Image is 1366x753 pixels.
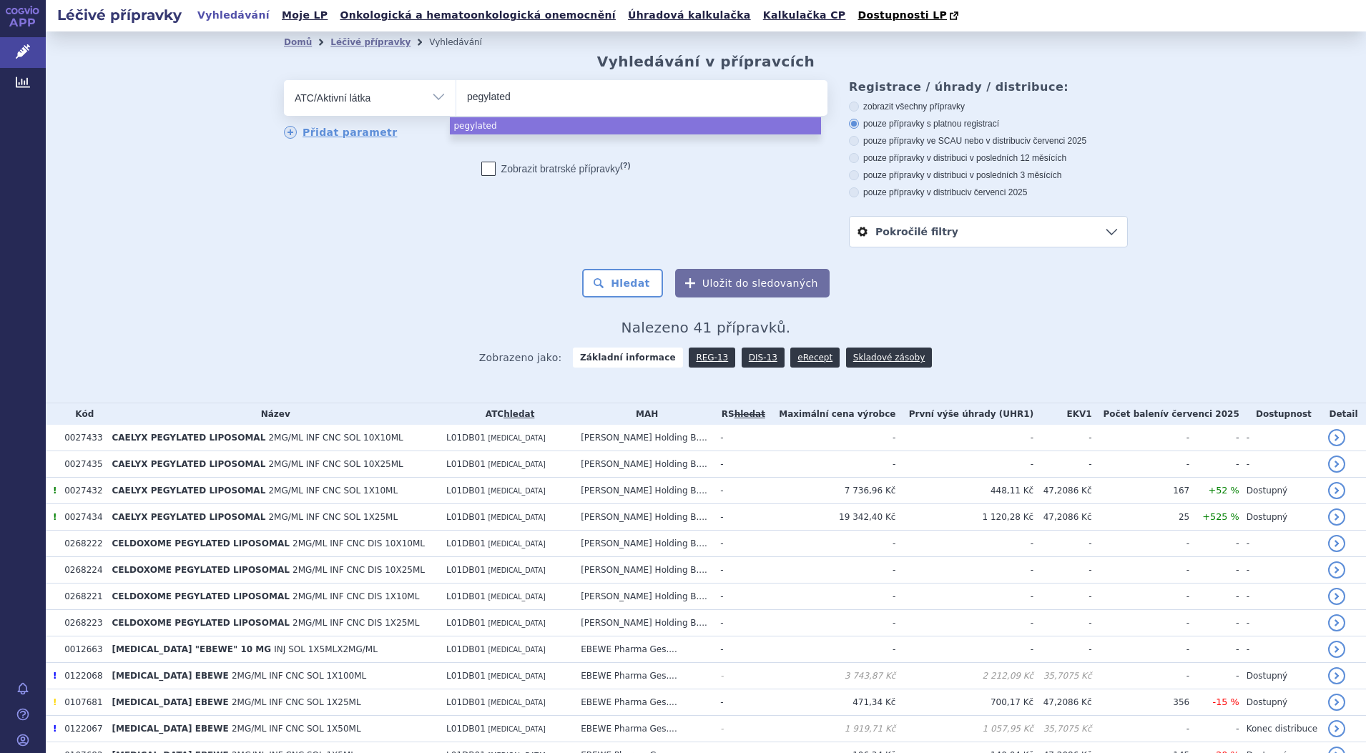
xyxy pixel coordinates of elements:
td: 47,2086 Kč [1033,689,1091,716]
li: Vyhledávání [429,31,501,53]
span: CELDOXOME PEGYLATED LIPOSOMAL [112,538,289,548]
td: 0268221 [57,584,104,610]
span: +52 % [1209,485,1239,496]
span: Zobrazeno jako: [479,348,562,368]
td: Konec distribuce [1239,716,1321,742]
button: Hledat [582,269,663,297]
td: - [1239,610,1321,636]
td: [PERSON_NAME] Holding B.... [574,425,713,451]
span: L01DB01 [446,591,486,601]
td: - [766,557,895,584]
td: 700,17 Kč [895,689,1033,716]
span: 2MG/ML INF CNC SOL 1X100ML [232,671,366,681]
th: První výše úhrady (UHR1) [895,403,1033,425]
a: Pokročilé filtry [850,217,1127,247]
span: v červenci 2025 [967,187,1027,197]
h2: Léčivé přípravky [46,5,193,25]
td: - [1092,531,1190,557]
li: pegylated [450,117,821,134]
td: EBEWE Pharma Ges.... [574,716,713,742]
a: Dostupnosti LP [853,6,965,26]
th: Kód [57,403,104,425]
th: RS [713,403,766,425]
td: - [1092,610,1190,636]
td: - [713,689,766,716]
span: [MEDICAL_DATA] [488,646,546,654]
td: - [766,531,895,557]
span: [MEDICAL_DATA] [488,434,546,442]
span: CELDOXOME PEGYLATED LIPOSOMAL [112,618,289,628]
span: Poslední data tohoto produktu jsou ze SCAU platného k 01.05.2014. [53,671,56,681]
span: [MEDICAL_DATA] [488,540,546,548]
td: - [1239,451,1321,478]
td: 7 736,96 Kč [766,478,895,504]
span: Poslední data tohoto produktu jsou ze SCAU platného k 01.06.2015. [53,724,56,734]
span: [MEDICAL_DATA] [488,593,546,601]
span: [MEDICAL_DATA] [488,699,546,707]
a: detail [1328,482,1345,499]
a: detail [1328,641,1345,658]
span: CAELYX PEGYLATED LIPOSOMAL [112,512,265,522]
td: 356 [1092,689,1190,716]
td: Dostupný [1239,504,1321,531]
td: - [895,531,1033,557]
label: pouze přípravky s platnou registrací [849,118,1128,129]
td: - [1239,584,1321,610]
strong: Základní informace [573,348,683,368]
a: REG-13 [689,348,735,368]
th: Počet balení [1092,403,1239,425]
a: hledat [503,409,534,419]
span: L01DB01 [446,724,486,734]
td: - [895,636,1033,663]
a: detail [1328,667,1345,684]
span: [MEDICAL_DATA] EBEWE [112,724,228,734]
th: Dostupnost [1239,403,1321,425]
label: Zobrazit bratrské přípravky [481,162,631,176]
a: Onkologická a hematoonkologická onemocnění [335,6,620,25]
td: - [1189,584,1239,610]
td: - [713,663,766,689]
span: L01DB01 [446,459,486,469]
td: 0027434 [57,504,104,531]
span: 2MG/ML INF CNC DIS 1X25ML [293,618,419,628]
span: [MEDICAL_DATA] EBEWE [112,671,228,681]
td: [PERSON_NAME] Holding B.... [574,478,713,504]
td: - [1033,584,1091,610]
a: Přidat parametr [284,126,398,139]
span: [MEDICAL_DATA] [488,672,546,680]
td: Dostupný [1239,689,1321,716]
td: - [1189,610,1239,636]
td: - [1092,716,1190,742]
h2: Vyhledávání v přípravcích [597,53,815,70]
td: EBEWE Pharma Ges.... [574,663,713,689]
span: 2MG/ML INF CNC SOL 10X25ML [268,459,403,469]
span: [MEDICAL_DATA] [488,619,546,627]
span: CAELYX PEGYLATED LIPOSOMAL [112,433,265,443]
span: L01DB01 [446,697,486,707]
span: CAELYX PEGYLATED LIPOSOMAL [112,459,265,469]
span: [MEDICAL_DATA] [488,566,546,574]
td: 0107681 [57,689,104,716]
span: v červenci 2025 [1163,409,1239,419]
a: vyhledávání neobsahuje žádnou platnou referenční skupinu [734,409,765,419]
th: ATC [439,403,574,425]
a: detail [1328,588,1345,605]
td: - [766,636,895,663]
th: MAH [574,403,713,425]
td: [PERSON_NAME] Holding B.... [574,610,713,636]
del: hledat [734,409,765,419]
td: - [1239,425,1321,451]
span: 2MG/ML INF CNC DIS 10X10ML [293,538,425,548]
th: EKV1 [1033,403,1091,425]
span: v červenci 2025 [1026,136,1086,146]
td: - [1189,663,1239,689]
label: pouze přípravky v distribuci [849,187,1128,198]
td: - [713,451,766,478]
span: L01DB01 [446,512,486,522]
td: 1 919,71 Kč [766,716,895,742]
td: 47,2086 Kč [1033,478,1091,504]
td: - [895,584,1033,610]
td: - [713,584,766,610]
label: pouze přípravky v distribuci v posledních 12 měsících [849,152,1128,164]
label: zobrazit všechny přípravky [849,101,1128,112]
